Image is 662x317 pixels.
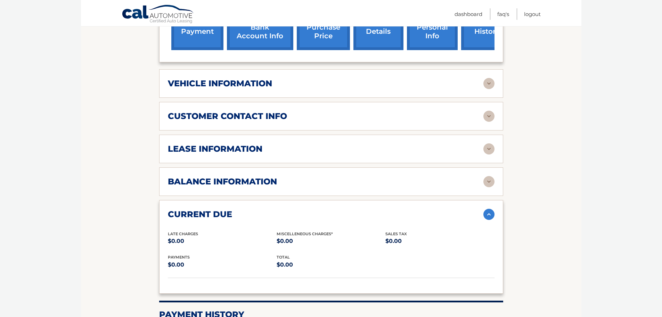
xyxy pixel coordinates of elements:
a: Add/Remove bank account info [227,5,293,50]
a: FAQ's [497,8,509,20]
h2: balance information [168,176,277,187]
img: accordion-rest.svg [483,176,495,187]
a: account details [353,5,403,50]
a: Logout [524,8,541,20]
h2: current due [168,209,232,220]
span: Miscelleneous Charges* [277,231,333,236]
a: Cal Automotive [122,5,195,25]
p: $0.00 [168,260,277,270]
img: accordion-rest.svg [483,143,495,154]
a: request purchase price [297,5,350,50]
img: accordion-active.svg [483,209,495,220]
img: accordion-rest.svg [483,111,495,122]
h2: vehicle information [168,78,272,89]
p: $0.00 [168,236,277,246]
a: update personal info [407,5,458,50]
span: Late Charges [168,231,198,236]
p: $0.00 [385,236,494,246]
span: Sales Tax [385,231,407,236]
a: Dashboard [455,8,482,20]
p: $0.00 [277,236,385,246]
a: make a payment [171,5,223,50]
img: accordion-rest.svg [483,78,495,89]
h2: lease information [168,144,262,154]
h2: customer contact info [168,111,287,121]
a: payment history [461,5,513,50]
span: payments [168,255,190,260]
span: total [277,255,290,260]
p: $0.00 [277,260,385,270]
